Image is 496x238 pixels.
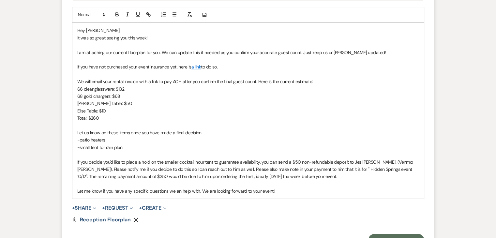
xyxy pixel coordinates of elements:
button: Request [102,205,133,211]
a: a link [191,64,201,70]
p: Elise Table: $10 [77,107,419,114]
span: If you decide you'd like to place a hold on the smaller cocktail hour tent to guarantee availabil... [77,159,414,180]
p: -patio heaters [77,136,419,143]
span: + [102,205,105,211]
span: + [72,205,75,211]
p: I am attaching our current floorplan for you. We can update this if needed as you confirm your ac... [77,49,419,56]
button: Create [139,205,166,211]
span: Reception Floorplan [80,216,131,223]
p: Let us know on these items once you have made a final decision: [77,129,419,136]
span: + [139,205,142,211]
p: Hey [PERSON_NAME]! [77,27,419,34]
p: -small tent for rain plan [77,144,419,151]
p: We will email your rental invoice with a link to pay ACH after you confirm the final guest count.... [77,78,419,85]
button: Share [72,205,97,211]
p: Let me know if you have any specific questions we an help with. We are looking forward to your ev... [77,187,419,195]
p: [PERSON_NAME] Table: $50 [77,100,419,107]
p: Total: $260 [77,114,419,122]
p: 66 clear glassware: $132 [77,85,419,93]
p: 68 gold chargers: $68 [77,93,419,100]
p: If you have not purchased your event insurance yet, here is to do so. [77,63,419,70]
p: It was so great seeing you this week! [77,34,419,41]
a: Reception Floorplan [80,217,131,222]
